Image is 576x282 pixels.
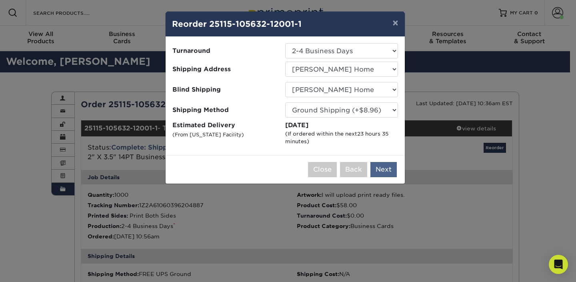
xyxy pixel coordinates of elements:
[285,130,398,146] div: (If ordered within the next )
[340,162,367,177] button: Back
[285,121,398,130] div: [DATE]
[172,46,279,56] span: Turnaround
[549,255,568,274] div: Open Intercom Messenger
[370,162,397,177] button: Next
[172,132,244,138] small: (From [US_STATE] Facility)
[172,106,279,115] span: Shipping Method
[172,65,279,74] span: Shipping Address
[172,85,279,94] span: Blind Shipping
[386,12,404,34] button: ×
[172,121,285,146] label: Estimated Delivery
[308,162,337,177] button: Close
[172,18,398,30] h4: Reorder 25115-105632-12001-1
